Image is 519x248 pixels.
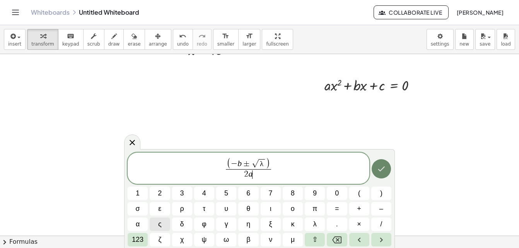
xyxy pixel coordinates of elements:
span: √ [252,160,259,168]
span: ρ [180,204,184,214]
span: θ [246,204,250,214]
var: a [248,169,253,178]
i: format_size [246,32,253,41]
span: φ [202,219,207,229]
span: μ [291,234,295,245]
button: Collaborate Live [374,5,449,19]
button: Equals [327,202,347,216]
span: ) [380,188,382,199]
button: ψ [194,233,214,246]
span: 1 [136,188,140,199]
button: γ [216,217,236,231]
i: keyboard [67,32,74,41]
button: undoundo [173,29,193,50]
button: ν [261,233,281,246]
button: redoredo [193,29,212,50]
button: draw [104,29,124,50]
button: ζ [150,233,170,246]
span: / [380,219,382,229]
button: Done [372,159,391,178]
button: new [455,29,474,50]
button: Toggle navigation [9,6,22,19]
span: . [336,219,338,229]
span: κ [291,219,294,229]
span: 5 [224,188,228,199]
span: λ [313,219,317,229]
button: σ [128,202,148,216]
span: ς [158,219,162,229]
span: arrange [149,41,167,47]
span: 2 [244,170,248,178]
button: 9 [305,187,325,200]
button: save [475,29,495,50]
button: Backspace [327,233,347,246]
button: ρ [172,202,192,216]
span: new [459,41,469,47]
span: ψ [201,234,207,245]
span: settings [431,41,449,47]
span: ζ [158,234,161,245]
button: transform [27,29,58,50]
button: format_sizesmaller [213,29,239,50]
button: 5 [216,187,236,200]
button: α [128,217,148,231]
button: load [497,29,515,50]
button: ( [349,187,369,200]
span: – [379,204,383,214]
button: Left arrow [349,233,369,246]
i: redo [198,32,206,41]
button: ο [283,202,303,216]
button: 1 [128,187,148,200]
button: Shift [305,233,325,246]
span: larger [242,41,256,47]
span: γ [225,219,228,229]
button: . [327,217,347,231]
button: scrub [83,29,104,50]
span: τ [203,204,205,214]
a: Whiteboards [31,8,70,16]
button: υ [216,202,236,216]
span: = [335,204,339,214]
i: undo [179,32,186,41]
span: η [246,219,250,229]
span: [PERSON_NAME] [456,9,504,16]
span: υ [224,204,228,214]
button: 7 [261,187,281,200]
span: 123 [132,234,143,245]
span: λ [260,160,263,168]
button: Minus [371,202,391,216]
span: redo [197,41,207,47]
span: 4 [202,188,206,199]
button: [PERSON_NAME] [450,5,510,19]
button: χ [172,233,192,246]
button: ) [371,187,391,200]
span: draw [108,41,120,47]
button: ς [150,217,170,231]
button: μ [283,233,303,246]
span: scrub [87,41,100,47]
span: − [231,160,237,168]
span: save [480,41,490,47]
button: π [305,202,325,216]
button: 8 [283,187,303,200]
span: Collaborate Live [380,9,442,16]
span: α [136,219,140,229]
span: σ [136,204,140,214]
span: β [246,234,250,245]
span: χ [180,234,184,245]
button: δ [172,217,192,231]
span: ⇧ [312,234,318,245]
span: × [357,219,361,229]
span: 8 [291,188,295,199]
button: arrange [145,29,171,50]
button: κ [283,217,303,231]
span: 3 [180,188,184,199]
button: 4 [194,187,214,200]
button: 3 [172,187,192,200]
span: erase [128,41,140,47]
span: 6 [246,188,250,199]
span: 9 [313,188,317,199]
button: Plus [349,202,369,216]
span: 2 [158,188,162,199]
